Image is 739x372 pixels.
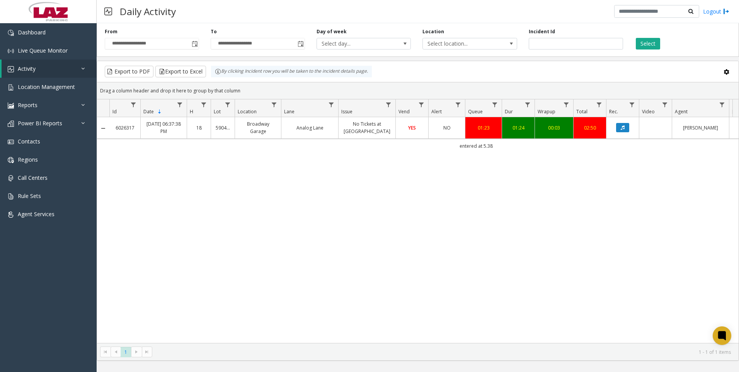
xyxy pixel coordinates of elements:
a: [PERSON_NAME] [677,124,724,131]
span: Location Management [18,83,75,90]
a: Total Filter Menu [594,99,604,110]
span: Toggle popup [190,38,199,49]
span: Select day... [317,38,392,49]
button: Export to Excel [155,66,206,77]
label: To [211,28,217,35]
span: Page 1 [121,347,131,357]
span: Activity [18,65,36,72]
img: 'icon' [8,66,14,72]
span: Date [143,108,154,115]
div: Data table [97,99,739,343]
a: [DATE] 06:37:38 PM [145,120,182,135]
span: Live Queue Monitor [18,47,68,54]
span: Lot [214,108,221,115]
label: Incident Id [529,28,555,35]
a: 01:23 [470,124,497,131]
a: NO [433,124,460,131]
span: Power BI Reports [18,119,62,127]
a: Logout [703,7,729,15]
span: Id [112,108,117,115]
img: 'icon' [8,212,14,218]
span: Total [576,108,587,115]
span: Video [642,108,655,115]
span: Dashboard [18,29,46,36]
div: Drag a column header and drop it here to group by that column [97,84,739,97]
div: By clicking Incident row you will be taken to the incident details page. [211,66,372,77]
h3: Daily Activity [116,2,180,21]
a: Issue Filter Menu [383,99,394,110]
img: 'icon' [8,48,14,54]
span: Select location... [423,38,498,49]
a: Queue Filter Menu [490,99,500,110]
a: Wrapup Filter Menu [561,99,572,110]
span: H [190,108,193,115]
span: Reports [18,101,37,109]
span: Lane [284,108,295,115]
a: Agent Filter Menu [717,99,727,110]
a: 01:24 [507,124,530,131]
a: 590402 [216,124,230,131]
span: Rec. [609,108,618,115]
span: Wrapup [538,108,555,115]
span: Agent [675,108,688,115]
label: Day of week [317,28,347,35]
a: 00:03 [540,124,569,131]
img: 'icon' [8,193,14,200]
a: Collapse Details [97,125,109,131]
span: Regions [18,156,38,163]
label: Location [422,28,444,35]
img: 'icon' [8,157,14,163]
span: Call Centers [18,174,48,181]
img: 'icon' [8,84,14,90]
a: Lot Filter Menu [223,99,233,110]
img: logout [723,7,729,15]
span: Contacts [18,138,40,145]
img: pageIcon [104,2,112,21]
span: Location [238,108,257,115]
a: Broadway Garage [240,120,276,135]
span: Issue [341,108,352,115]
a: No Tickets at [GEOGRAPHIC_DATA] [343,120,391,135]
button: Select [636,38,660,49]
a: Location Filter Menu [269,99,279,110]
a: 02:50 [578,124,601,131]
span: Queue [468,108,483,115]
a: Alert Filter Menu [453,99,463,110]
a: Activity [2,60,97,78]
button: Export to PDF [105,66,153,77]
span: Dur [505,108,513,115]
span: YES [408,125,416,131]
a: Vend Filter Menu [416,99,427,110]
img: infoIcon.svg [215,68,221,75]
a: Lane Filter Menu [326,99,337,110]
span: Rule Sets [18,192,41,200]
a: Dur Filter Menu [523,99,533,110]
a: YES [400,124,424,131]
img: 'icon' [8,175,14,181]
img: 'icon' [8,30,14,36]
span: Toggle popup [296,38,305,49]
span: Alert [431,108,442,115]
a: Date Filter Menu [175,99,185,110]
kendo-pager-info: 1 - 1 of 1 items [157,349,731,355]
a: H Filter Menu [199,99,209,110]
img: 'icon' [8,102,14,109]
a: Video Filter Menu [660,99,670,110]
img: 'icon' [8,121,14,127]
a: Rec. Filter Menu [627,99,637,110]
a: 6026317 [114,124,136,131]
span: Vend [398,108,410,115]
a: 18 [192,124,206,131]
img: 'icon' [8,139,14,145]
span: Sortable [157,109,163,115]
a: Analog Lane [286,124,334,131]
span: Agent Services [18,210,54,218]
a: Id Filter Menu [128,99,139,110]
label: From [105,28,117,35]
